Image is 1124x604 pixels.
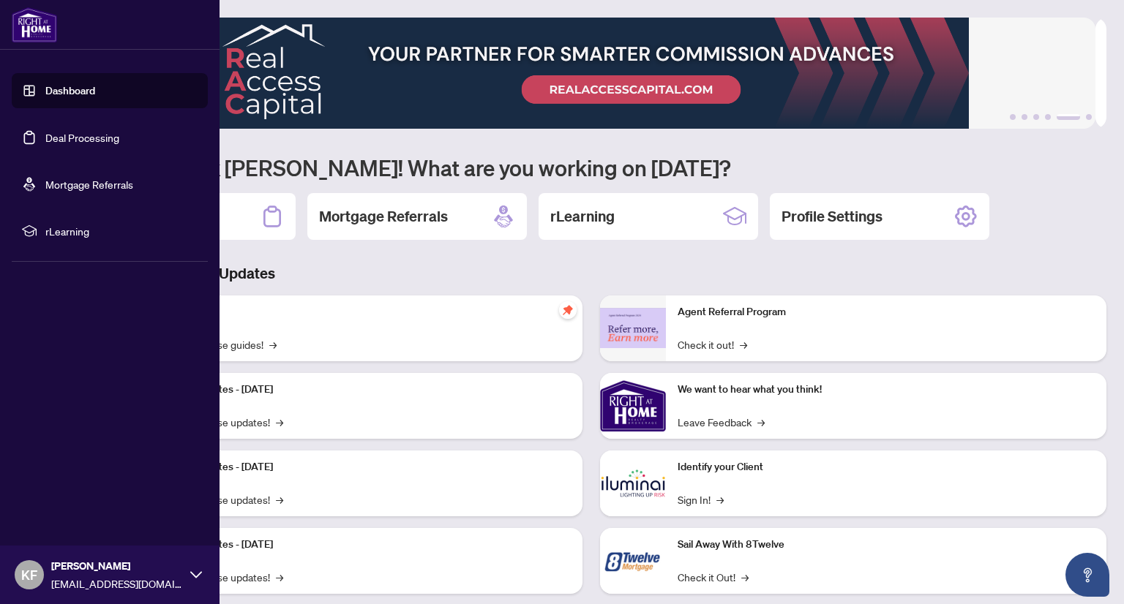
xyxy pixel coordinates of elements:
[276,491,283,507] span: →
[154,537,571,553] p: Platform Updates - [DATE]
[51,575,183,592] span: [EMAIL_ADDRESS][DOMAIN_NAME]
[678,459,1095,475] p: Identify your Client
[1033,114,1039,120] button: 3
[21,565,37,585] span: KF
[154,459,571,475] p: Platform Updates - [DATE]
[678,382,1095,398] p: We want to hear what you think!
[76,263,1106,284] h3: Brokerage & Industry Updates
[319,206,448,227] h2: Mortgage Referrals
[678,414,765,430] a: Leave Feedback→
[154,304,571,320] p: Self-Help
[678,491,724,507] a: Sign In!→
[559,301,577,319] span: pushpin
[76,18,1095,129] img: Slide 4
[678,336,747,352] a: Check it out!→
[154,382,571,398] p: Platform Updates - [DATE]
[740,336,747,352] span: →
[1065,553,1109,597] button: Open asap
[1045,114,1051,120] button: 4
[51,558,183,574] span: [PERSON_NAME]
[45,178,133,191] a: Mortgage Referrals
[12,7,57,42] img: logo
[45,223,198,239] span: rLearning
[1022,114,1027,120] button: 2
[276,414,283,430] span: →
[1057,114,1080,120] button: 5
[600,450,666,516] img: Identify your Client
[45,84,95,97] a: Dashboard
[269,336,277,352] span: →
[550,206,615,227] h2: rLearning
[1010,114,1016,120] button: 1
[782,206,883,227] h2: Profile Settings
[600,373,666,439] img: We want to hear what you think!
[45,131,119,144] a: Deal Processing
[1086,114,1092,120] button: 6
[276,569,283,585] span: →
[600,308,666,348] img: Agent Referral Program
[716,491,724,507] span: →
[678,537,1095,553] p: Sail Away With 8Twelve
[600,528,666,594] img: Sail Away With 8Twelve
[678,304,1095,320] p: Agent Referral Program
[76,154,1106,181] h1: Welcome back [PERSON_NAME]! What are you working on [DATE]?
[741,569,749,585] span: →
[757,414,765,430] span: →
[678,569,749,585] a: Check it Out!→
